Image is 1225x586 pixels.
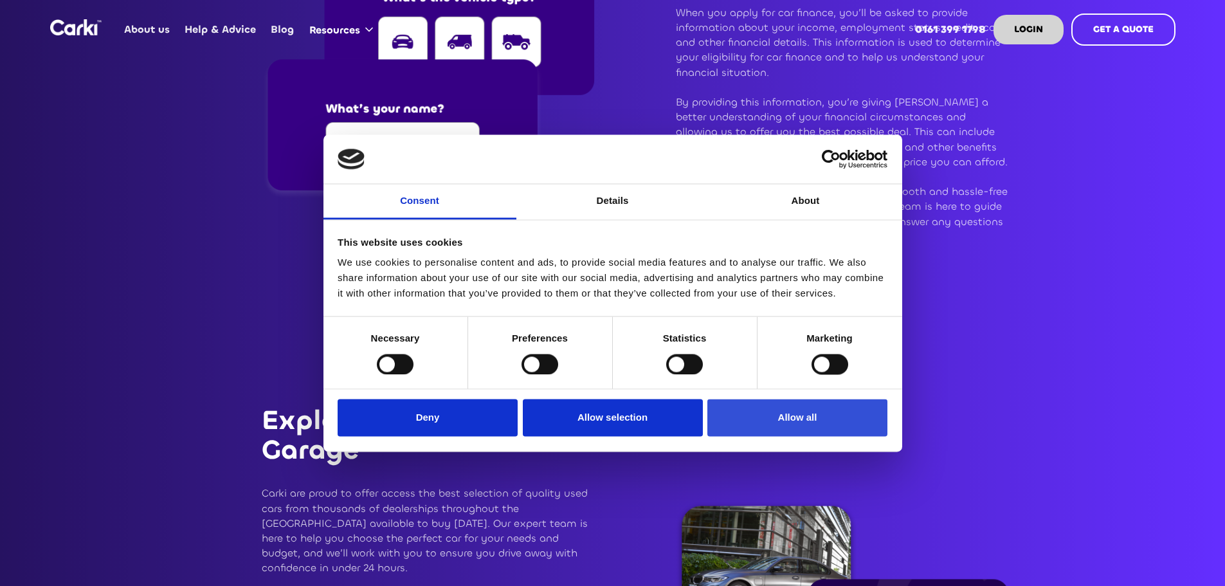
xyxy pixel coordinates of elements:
a: LOGIN [994,15,1064,44]
a: Blog [264,5,302,55]
a: Details [516,185,709,220]
div: We use cookies to personalise content and ads, to provide social media features and to analyse ou... [338,255,887,302]
a: About us [117,5,177,55]
div: Resources [309,23,360,37]
a: About [709,185,902,220]
button: Allow all [707,399,887,437]
strong: Necessary [371,333,420,344]
a: 0161 399 1798 [907,5,993,55]
button: Allow selection [523,399,703,437]
strong: LOGIN [1014,23,1043,35]
button: Deny [338,399,518,437]
div: This website uses cookies [338,235,887,250]
a: Consent [323,185,516,220]
strong: Preferences [512,333,568,344]
img: Logo [50,19,102,35]
a: Usercentrics Cookiebot - opens in a new window [775,149,887,169]
p: Explore Our Digital Garage [262,406,595,465]
a: home [50,19,102,35]
img: logo [338,149,365,169]
a: Help & Advice [177,5,264,55]
div: Resources [302,5,386,54]
a: GET A QUOTE [1071,14,1175,46]
strong: GET A QUOTE [1093,23,1154,35]
strong: Statistics [663,333,707,344]
strong: Marketing [806,333,853,344]
strong: 0161 399 1798 [915,23,986,36]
